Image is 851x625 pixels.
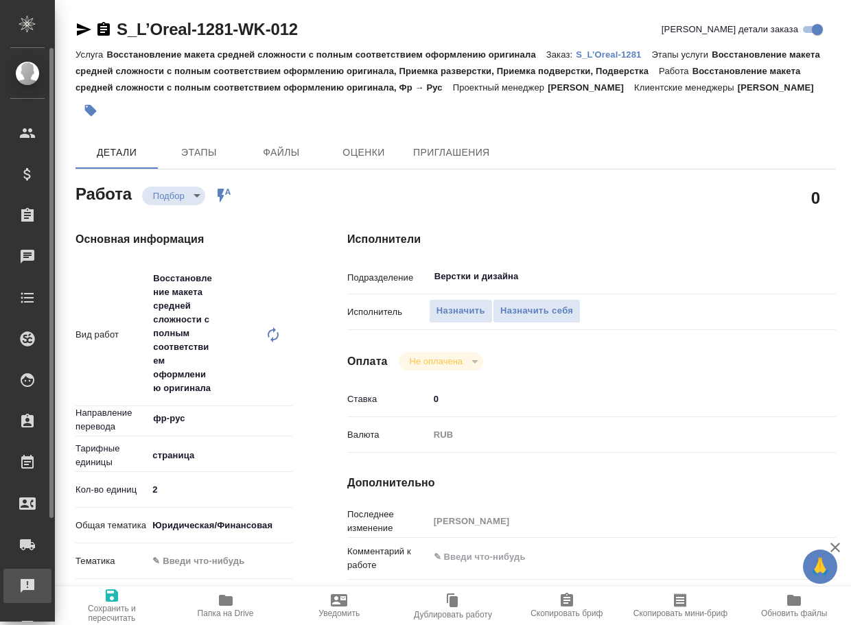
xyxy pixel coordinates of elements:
[198,609,254,618] span: Папка на Drive
[634,82,738,93] p: Клиентские менеджеры
[347,392,429,406] p: Ставка
[347,428,429,442] p: Валюта
[548,82,634,93] p: [PERSON_NAME]
[803,550,837,584] button: 🙏
[142,187,205,205] div: Подбор
[531,609,603,618] span: Скопировать бриф
[282,587,396,625] button: Уведомить
[546,49,576,60] p: Заказ:
[429,389,795,409] input: ✎ Введи что-нибудь
[248,144,314,161] span: Файлы
[166,144,232,161] span: Этапы
[811,186,820,209] h2: 0
[396,587,510,625] button: Дублировать работу
[662,23,798,36] span: [PERSON_NAME] детали заказа
[75,231,292,248] h4: Основная информация
[75,406,148,434] p: Направление перевода
[436,303,485,319] span: Назначить
[413,144,490,161] span: Приглашения
[63,604,161,623] span: Сохранить и пересчитать
[148,480,292,499] input: ✎ Введи что-нибудь
[399,352,483,370] div: Подбор
[117,20,298,38] a: S_L’Oreal-1281-WK-012
[788,275,791,278] button: Open
[149,190,189,202] button: Подбор
[169,587,283,625] button: Папка на Drive
[347,545,429,572] p: Комментарий к работе
[738,82,824,93] p: [PERSON_NAME]
[500,303,573,319] span: Назначить себя
[148,514,292,537] div: Юридическая/Финансовая
[75,180,132,205] h2: Работа
[148,444,292,467] div: страница
[761,609,828,618] span: Обновить файлы
[510,587,624,625] button: Скопировать бриф
[75,49,106,60] p: Услуга
[285,417,288,420] button: Open
[347,271,429,285] p: Подразделение
[84,144,150,161] span: Детали
[95,21,112,38] button: Скопировать ссылку
[75,328,148,342] p: Вид работ
[75,95,106,126] button: Добавить тэг
[106,49,546,60] p: Восстановление макета средней сложности с полным соответствием оформлению оригинала
[493,299,581,323] button: Назначить себя
[331,144,397,161] span: Оценки
[75,519,148,532] p: Общая тематика
[453,82,548,93] p: Проектный менеджер
[808,552,832,581] span: 🙏
[414,610,492,620] span: Дублировать работу
[152,554,276,568] div: ✎ Введи что-нибудь
[347,305,429,319] p: Исполнитель
[347,353,388,370] h4: Оплата
[624,587,738,625] button: Скопировать мини-бриф
[347,508,429,535] p: Последнее изменение
[75,21,92,38] button: Скопировать ссылку для ЯМессенджера
[429,511,795,531] input: Пустое поле
[659,66,692,76] p: Работа
[75,554,148,568] p: Тематика
[737,587,851,625] button: Обновить файлы
[75,483,148,497] p: Кол-во единиц
[347,475,836,491] h4: Дополнительно
[633,609,727,618] span: Скопировать мини-бриф
[148,550,292,573] div: ✎ Введи что-нибудь
[75,442,148,469] p: Тарифные единицы
[347,231,836,248] h4: Исполнители
[318,609,360,618] span: Уведомить
[55,587,169,625] button: Сохранить и пересчитать
[429,299,493,323] button: Назначить
[75,49,820,76] p: Восстановление макета средней сложности с полным соответствием оформлению оригинала, Приемка разв...
[651,49,712,60] p: Этапы услуги
[576,48,651,60] a: S_L’Oreal-1281
[406,355,467,367] button: Не оплачена
[429,423,795,447] div: RUB
[576,49,651,60] p: S_L’Oreal-1281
